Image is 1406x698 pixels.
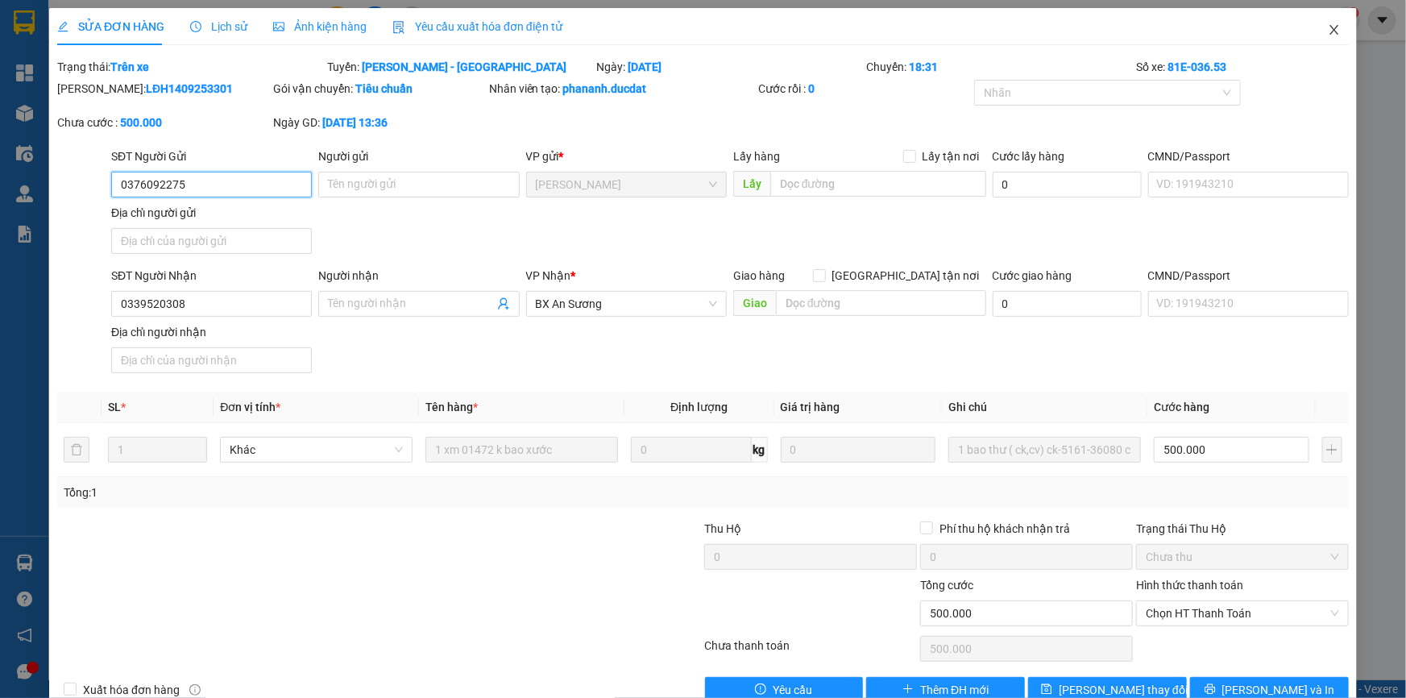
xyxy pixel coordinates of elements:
div: Ngày GD: [273,114,486,131]
span: Lịch sử [190,20,247,33]
span: Cước hàng [1154,401,1209,413]
span: Chưa thu [1146,545,1339,569]
input: Dọc đường [776,290,986,316]
div: Ngày: [595,58,865,76]
span: Lê Đại Hành [536,172,717,197]
span: Định lượng [670,401,728,413]
b: Trên xe [110,60,149,73]
div: Địa chỉ người gửi [111,204,312,222]
span: save [1041,683,1052,696]
span: Tổng cước [920,579,973,592]
div: CMND/Passport [1148,147,1349,165]
span: Tên hàng [425,401,478,413]
span: Thu Hộ [704,522,741,535]
input: Địa chỉ của người nhận [111,347,312,373]
div: SĐT Người Nhận [111,267,312,285]
b: 81E-036.53 [1168,60,1226,73]
span: SỬA ĐƠN HÀNG [57,20,164,33]
b: [PERSON_NAME] - [GEOGRAPHIC_DATA] [362,60,566,73]
label: Cước lấy hàng [993,150,1065,163]
span: Phí thu hộ khách nhận trả [933,520,1076,538]
span: plus [902,683,914,696]
label: Cước giao hàng [993,269,1072,282]
div: Chuyến: [865,58,1134,76]
div: Chưa thanh toán [703,637,919,665]
span: clock-circle [190,21,201,32]
span: Giao hàng [733,269,785,282]
input: Địa chỉ của người gửi [111,228,312,254]
input: Dọc đường [770,171,986,197]
div: Số xe: [1134,58,1350,76]
b: 0 [808,82,815,95]
div: Gói vận chuyển: [273,80,486,98]
span: BX An Sương [536,292,717,316]
input: 0 [781,437,936,463]
div: Cước rồi : [758,80,971,98]
span: Giá trị hàng [781,401,840,413]
input: VD: Bàn, Ghế [425,437,618,463]
span: Lấy [733,171,770,197]
button: plus [1322,437,1342,463]
input: Cước lấy hàng [993,172,1142,197]
b: phananh.ducdat [563,82,647,95]
div: SĐT Người Gửi [111,147,312,165]
div: Tuyến: [326,58,595,76]
b: [DATE] [628,60,662,73]
th: Ghi chú [942,392,1147,423]
span: kg [752,437,768,463]
span: Lấy hàng [733,150,780,163]
button: Close [1312,8,1357,53]
div: Người nhận [318,267,519,285]
button: delete [64,437,89,463]
div: Trạng thái Thu Hộ [1136,520,1349,538]
input: Ghi Chú [948,437,1141,463]
span: info-circle [189,684,201,696]
span: SL [108,401,121,413]
input: Cước giao hàng [993,291,1142,317]
div: Chưa cước : [57,114,270,131]
span: Khác [230,438,403,462]
span: Chọn HT Thanh Toán [1146,601,1339,625]
span: close [1328,23,1341,36]
div: Trạng thái: [56,58,326,76]
span: exclamation-circle [755,683,766,696]
span: Lấy tận nơi [916,147,986,165]
span: Giao [733,290,776,316]
b: 18:31 [909,60,938,73]
span: Đơn vị tính [220,401,280,413]
div: Tổng: 1 [64,484,543,501]
b: 500.000 [120,116,162,129]
div: VP gửi [526,147,727,165]
b: LĐH1409253301 [146,82,233,95]
img: icon [392,21,405,34]
span: Yêu cầu xuất hóa đơn điện tử [392,20,562,33]
span: user-add [497,297,510,310]
span: VP Nhận [526,269,571,282]
span: [GEOGRAPHIC_DATA] tận nơi [826,267,986,285]
b: Tiêu chuẩn [355,82,413,95]
div: CMND/Passport [1148,267,1349,285]
div: [PERSON_NAME]: [57,80,270,98]
span: Ảnh kiện hàng [273,20,367,33]
b: [DATE] 13:36 [322,116,388,129]
span: picture [273,21,284,32]
div: Nhân viên tạo: [489,80,756,98]
div: Người gửi [318,147,519,165]
div: Địa chỉ người nhận [111,323,312,341]
span: printer [1205,683,1216,696]
label: Hình thức thanh toán [1136,579,1243,592]
span: edit [57,21,68,32]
